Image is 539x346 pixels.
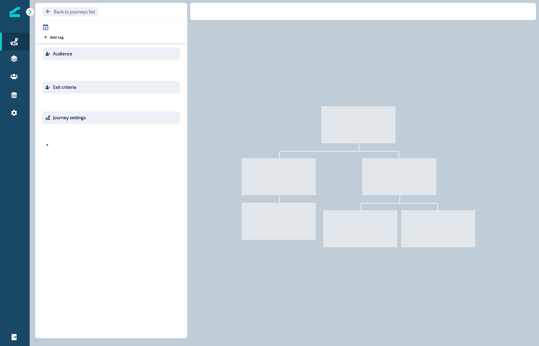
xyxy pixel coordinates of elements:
p: Audience [53,50,72,57]
button: Go back [43,7,98,16]
p: Exit criteria [53,84,76,91]
button: Add tag [43,34,65,40]
p: Back to journeys list [54,9,95,15]
p: Add tag [50,35,63,39]
p: Journey settings [53,114,86,121]
img: Inflection [10,7,20,17]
